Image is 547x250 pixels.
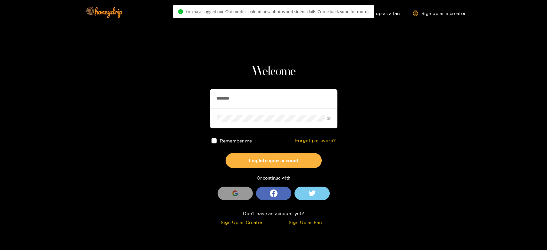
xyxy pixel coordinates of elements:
[327,116,331,120] span: eye-invisible
[220,138,252,143] span: Remember me
[210,210,337,217] div: Don't have an account yet?
[178,9,183,14] span: check-circle
[275,219,336,226] div: Sign Up as Fan
[226,153,322,168] button: Log into your account
[413,11,466,16] a: Sign up as a creator
[211,219,272,226] div: Sign Up as Creator
[186,9,369,14] span: You have logged out. Our models upload new photos and videos daily. Come back soon for more..
[356,11,400,16] a: Sign up as a fan
[210,174,337,182] div: Or continue with
[295,138,336,143] a: Forgot password?
[210,64,337,79] h1: Welcome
